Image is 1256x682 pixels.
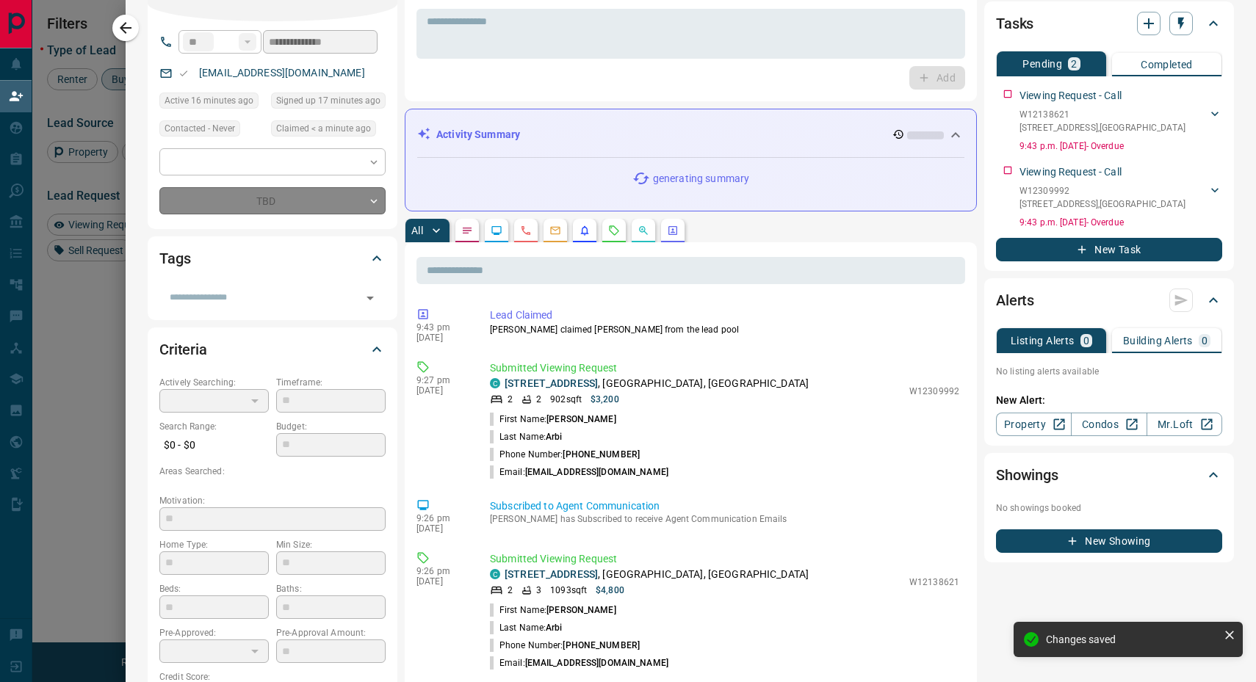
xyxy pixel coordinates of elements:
p: 9:26 pm [416,566,468,576]
div: Activity Summary [417,121,964,148]
button: New Task [996,238,1222,261]
p: Email: [490,465,668,479]
h2: Showings [996,463,1058,487]
svg: Agent Actions [667,225,679,236]
p: Building Alerts [1123,335,1193,346]
svg: Email Valid [178,68,189,79]
a: [EMAIL_ADDRESS][DOMAIN_NAME] [199,67,365,79]
div: Tasks [996,6,1222,41]
p: generating summary [653,171,749,186]
p: Actively Searching: [159,376,269,389]
p: 9:26 pm [416,513,468,523]
svg: Listing Alerts [579,225,591,236]
p: Listing Alerts [1011,335,1075,346]
p: Last Name: [490,430,563,443]
span: Claimed < a minute ago [276,121,371,136]
p: 2 [508,584,513,597]
a: Condos [1071,413,1147,436]
a: [STREET_ADDRESS] [505,377,598,389]
p: [DATE] [416,333,468,343]
div: Showings [996,457,1222,493]
p: [DATE] [416,523,468,534]
a: Mr.Loft [1147,413,1222,436]
span: [EMAIL_ADDRESS][DOMAIN_NAME] [525,658,668,668]
p: 2 [508,393,513,406]
p: W12138621 [1019,108,1185,121]
p: No showings booked [996,501,1222,515]
p: Lead Claimed [490,308,959,323]
p: W12138621 [909,576,959,589]
p: 2 [1071,59,1077,69]
p: Last Name: [490,621,563,634]
p: 9:43 p.m. [DATE] - Overdue [1019,216,1222,229]
div: Fri Aug 15 2025 [159,92,264,113]
svg: Notes [461,225,473,236]
p: Viewing Request - Call [1019,88,1122,104]
span: [PHONE_NUMBER] [563,449,640,460]
p: $0 - $0 [159,433,269,457]
p: Search Range: [159,420,269,433]
button: New Showing [996,529,1222,553]
p: [PERSON_NAME] claimed [PERSON_NAME] from the lead pool [490,323,959,336]
p: 0 [1202,335,1208,346]
svg: Lead Browsing Activity [491,225,502,236]
a: Property [996,413,1072,436]
p: Areas Searched: [159,465,386,478]
p: New Alert: [996,393,1222,408]
p: [STREET_ADDRESS] , [GEOGRAPHIC_DATA] [1019,121,1185,134]
div: Alerts [996,283,1222,318]
div: W12138621[STREET_ADDRESS],[GEOGRAPHIC_DATA] [1019,105,1222,137]
p: Submitted Viewing Request [490,551,959,567]
p: No listing alerts available [996,365,1222,378]
span: Arbi [546,623,562,633]
p: 9:43 pm [416,322,468,333]
p: First Name: [490,603,616,617]
a: [STREET_ADDRESS] [505,568,598,580]
span: [PERSON_NAME] [546,414,616,424]
div: condos.ca [490,569,500,579]
p: 9:43 p.m. [DATE] - Overdue [1019,139,1222,153]
svg: Calls [520,225,532,236]
p: 3 [536,584,541,597]
div: Criteria [159,332,386,367]
p: W12309992 [909,385,959,398]
p: Phone Number: [490,639,640,652]
p: $4,800 [596,584,624,597]
p: Completed [1141,59,1193,70]
p: Viewing Request - Call [1019,164,1122,180]
p: [STREET_ADDRESS] , [GEOGRAPHIC_DATA] [1019,197,1185,211]
p: [DATE] [416,576,468,587]
p: Baths: [276,582,386,595]
span: [EMAIL_ADDRESS][DOMAIN_NAME] [525,467,668,477]
p: [PERSON_NAME] has Subscribed to receive Agent Communication Emails [490,514,959,524]
p: All [411,225,423,236]
span: Arbi [546,432,562,442]
p: [DATE] [416,385,468,396]
p: Pre-Approved: [159,626,269,639]
div: W12309992[STREET_ADDRESS],[GEOGRAPHIC_DATA] [1019,181,1222,214]
span: Signed up 17 minutes ago [276,93,380,108]
div: Changes saved [1046,634,1218,645]
button: Open [360,288,380,308]
h2: Tags [159,247,190,270]
h2: Tasks [996,12,1033,35]
svg: Requests [608,225,620,236]
div: TBD [159,187,386,214]
p: Min Size: [276,538,386,551]
p: 0 [1083,335,1089,346]
svg: Opportunities [638,225,649,236]
span: Active 16 minutes ago [165,93,253,108]
p: Phone Number: [490,448,640,461]
p: , [GEOGRAPHIC_DATA], [GEOGRAPHIC_DATA] [505,376,809,391]
span: [PHONE_NUMBER] [563,640,640,650]
span: [PERSON_NAME] [546,605,616,615]
div: Tags [159,241,386,276]
p: Pre-Approval Amount: [276,626,386,639]
p: 2 [536,393,541,406]
p: $3,200 [591,393,619,406]
p: Home Type: [159,538,269,551]
p: Timeframe: [276,376,386,389]
p: 9:27 pm [416,375,468,385]
p: Pending [1022,59,1062,69]
p: 1093 sqft [550,584,587,597]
